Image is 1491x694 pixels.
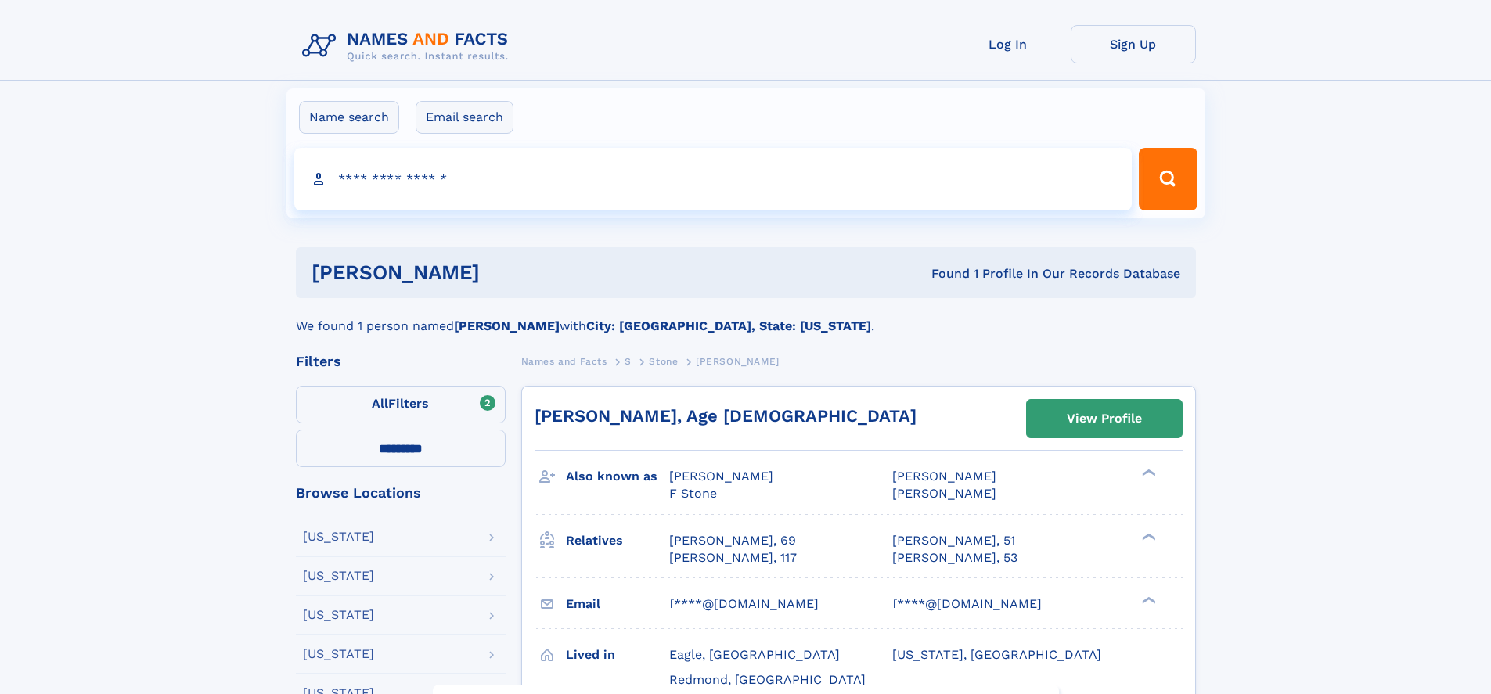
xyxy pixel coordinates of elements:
[1071,25,1196,63] a: Sign Up
[303,570,374,582] div: [US_STATE]
[566,591,669,617] h3: Email
[1138,468,1157,478] div: ❯
[649,351,678,371] a: Stone
[1139,148,1197,210] button: Search Button
[649,356,678,367] span: Stone
[892,469,996,484] span: [PERSON_NAME]
[454,318,560,333] b: [PERSON_NAME]
[1138,595,1157,605] div: ❯
[669,647,840,662] span: Eagle, [GEOGRAPHIC_DATA]
[303,648,374,660] div: [US_STATE]
[296,298,1196,336] div: We found 1 person named with .
[296,354,506,369] div: Filters
[705,265,1180,282] div: Found 1 Profile In Our Records Database
[566,463,669,490] h3: Also known as
[535,406,917,426] a: [PERSON_NAME], Age [DEMOGRAPHIC_DATA]
[625,356,632,367] span: S
[372,396,388,411] span: All
[669,672,866,687] span: Redmond, [GEOGRAPHIC_DATA]
[299,101,399,134] label: Name search
[669,469,773,484] span: [PERSON_NAME]
[566,642,669,668] h3: Lived in
[669,549,797,566] a: [PERSON_NAME], 117
[296,486,506,500] div: Browse Locations
[669,532,796,549] a: [PERSON_NAME], 69
[521,351,607,371] a: Names and Facts
[892,486,996,501] span: [PERSON_NAME]
[625,351,632,371] a: S
[416,101,513,134] label: Email search
[892,647,1101,662] span: [US_STATE], [GEOGRAPHIC_DATA]
[312,263,706,282] h1: [PERSON_NAME]
[296,25,521,67] img: Logo Names and Facts
[586,318,871,333] b: City: [GEOGRAPHIC_DATA], State: [US_STATE]
[566,527,669,554] h3: Relatives
[945,25,1071,63] a: Log In
[892,532,1015,549] a: [PERSON_NAME], 51
[303,609,374,621] div: [US_STATE]
[1067,401,1142,437] div: View Profile
[1027,400,1182,437] a: View Profile
[303,530,374,543] div: [US_STATE]
[296,386,506,423] label: Filters
[892,549,1017,566] a: [PERSON_NAME], 53
[1138,531,1157,541] div: ❯
[669,486,717,501] span: F Stone
[294,148,1133,210] input: search input
[696,356,780,367] span: [PERSON_NAME]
